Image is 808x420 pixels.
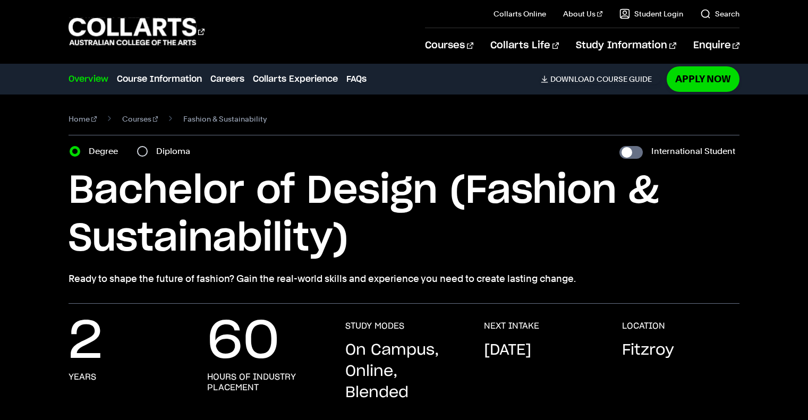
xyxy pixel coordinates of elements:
h3: STUDY MODES [345,321,404,331]
label: Diploma [156,144,197,159]
span: Fashion & Sustainability [183,112,267,126]
p: [DATE] [484,340,531,361]
a: Study Information [576,28,676,63]
a: Home [69,112,97,126]
p: On Campus, Online, Blended [345,340,462,404]
a: Apply Now [667,66,739,91]
div: Go to homepage [69,16,205,47]
a: Search [700,8,739,19]
span: Download [550,74,594,84]
a: Student Login [619,8,683,19]
a: DownloadCourse Guide [541,74,660,84]
p: 2 [69,321,103,363]
a: About Us [563,8,602,19]
h3: hours of industry placement [207,372,324,393]
a: Overview [69,73,108,85]
p: Fitzroy [622,340,674,361]
p: 60 [207,321,279,363]
h1: Bachelor of Design (Fashion & Sustainability) [69,167,739,263]
a: Courses [122,112,158,126]
a: Courses [425,28,473,63]
a: Collarts Online [494,8,546,19]
a: FAQs [346,73,367,85]
a: Careers [210,73,244,85]
a: Collarts Experience [253,73,338,85]
a: Collarts Life [490,28,559,63]
h3: NEXT INTAKE [484,321,539,331]
a: Course Information [117,73,202,85]
h3: years [69,372,96,382]
h3: LOCATION [622,321,665,331]
label: International Student [651,144,735,159]
p: Ready to shape the future of fashion? Gain the real-world skills and experience you need to creat... [69,271,739,286]
label: Degree [89,144,124,159]
a: Enquire [693,28,739,63]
